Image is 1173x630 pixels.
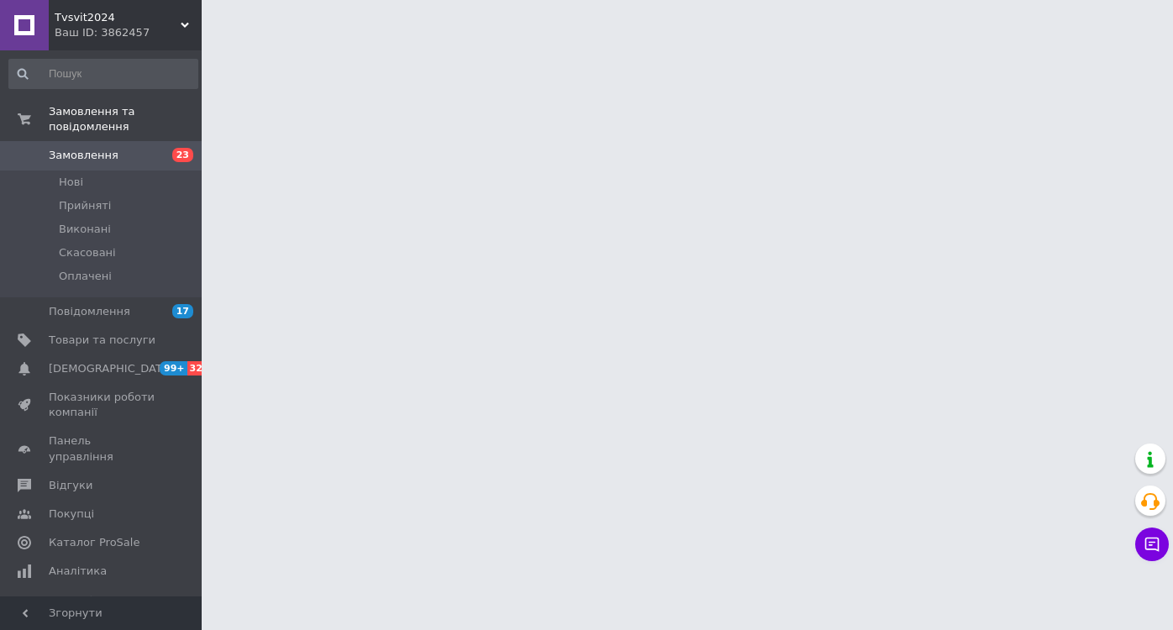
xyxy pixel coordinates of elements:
[49,478,92,493] span: Відгуки
[55,25,202,40] div: Ваш ID: 3862457
[49,333,155,348] span: Товари та послуги
[172,304,193,318] span: 17
[49,148,118,163] span: Замовлення
[59,222,111,237] span: Виконані
[1135,528,1169,561] button: Чат з покупцем
[49,304,130,319] span: Повідомлення
[59,269,112,284] span: Оплачені
[49,390,155,420] span: Показники роботи компанії
[59,245,116,260] span: Скасовані
[49,564,107,579] span: Аналітика
[49,104,202,134] span: Замовлення та повідомлення
[160,361,187,375] span: 99+
[49,593,155,623] span: Управління сайтом
[187,361,207,375] span: 32
[49,535,139,550] span: Каталог ProSale
[8,59,198,89] input: Пошук
[49,507,94,522] span: Покупці
[172,148,193,162] span: 23
[55,10,181,25] span: Tvsvit2024
[59,175,83,190] span: Нові
[49,433,155,464] span: Панель управління
[49,361,173,376] span: [DEMOGRAPHIC_DATA]
[59,198,111,213] span: Прийняті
